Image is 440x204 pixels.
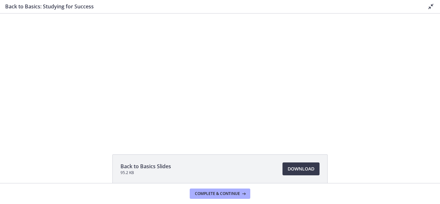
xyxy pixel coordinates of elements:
button: Complete & continue [190,189,250,199]
h3: Back to Basics: Studying for Success [5,3,417,10]
a: Download [282,162,320,175]
span: 95.2 KB [120,170,171,175]
span: Complete & continue [195,191,240,196]
span: Download [288,165,314,173]
span: Back to Basics Slides [120,162,171,170]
